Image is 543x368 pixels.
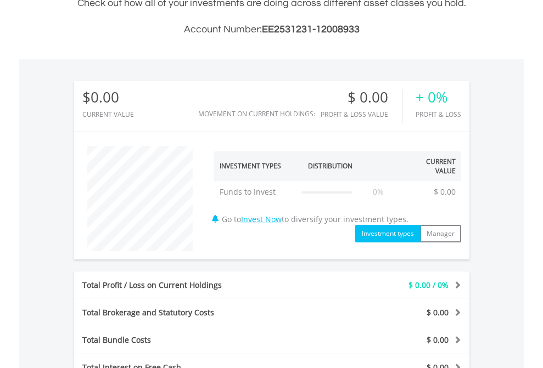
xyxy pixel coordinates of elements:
[198,110,315,117] div: Movement on Current Holdings:
[321,89,402,105] div: $ 0.00
[358,181,399,203] td: 0%
[427,307,449,318] span: $ 0.00
[82,89,134,105] div: $0.00
[321,111,402,118] div: Profit & Loss Value
[74,22,469,37] h3: Account Number:
[355,225,421,242] button: Investment types
[214,151,296,181] th: Investment Types
[214,181,296,203] td: Funds to Invest
[206,140,469,242] div: Go to to diversify your investment types.
[427,335,449,345] span: $ 0.00
[416,89,461,105] div: + 0%
[399,151,461,181] th: Current Value
[308,161,352,171] div: Distribution
[74,280,305,291] div: Total Profit / Loss on Current Holdings
[262,24,360,35] span: EE2531231-12008933
[74,335,305,346] div: Total Bundle Costs
[82,111,134,118] div: CURRENT VALUE
[74,307,305,318] div: Total Brokerage and Statutory Costs
[420,225,461,242] button: Manager
[241,214,282,224] a: Invest Now
[408,280,449,290] span: $ 0.00 / 0%
[428,181,461,203] td: $ 0.00
[416,111,461,118] div: Profit & Loss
